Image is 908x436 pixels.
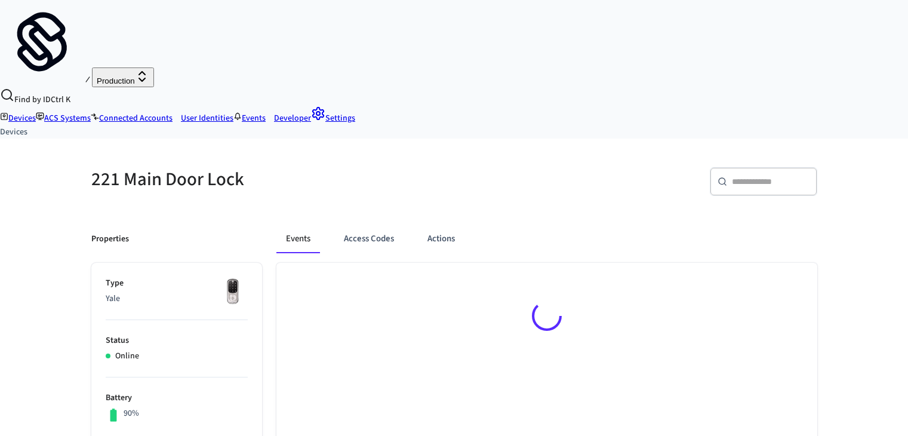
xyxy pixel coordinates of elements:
[91,112,173,124] a: Connected Accounts
[418,225,464,253] button: Actions
[218,277,248,307] img: Yale Assure Touchscreen Wifi Smart Lock, Satin Nickel, Front
[311,112,355,124] a: Settings
[14,94,51,106] span: Find by ID
[106,293,248,305] p: Yale
[91,167,447,192] h5: 221 Main Door Lock
[173,112,233,124] a: User Identities
[276,225,320,253] button: Events
[106,392,248,404] p: Battery
[334,225,404,253] button: Access Codes
[124,407,139,420] p: 90%
[106,277,248,290] p: Type
[233,112,266,124] a: Events
[91,233,129,245] p: Properties
[115,350,139,363] p: Online
[106,334,248,347] p: Status
[266,112,311,124] a: Developer
[36,112,91,124] a: ACS Systems
[276,225,817,253] div: ant example
[97,76,135,85] span: Production
[51,94,70,106] span: Ctrl K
